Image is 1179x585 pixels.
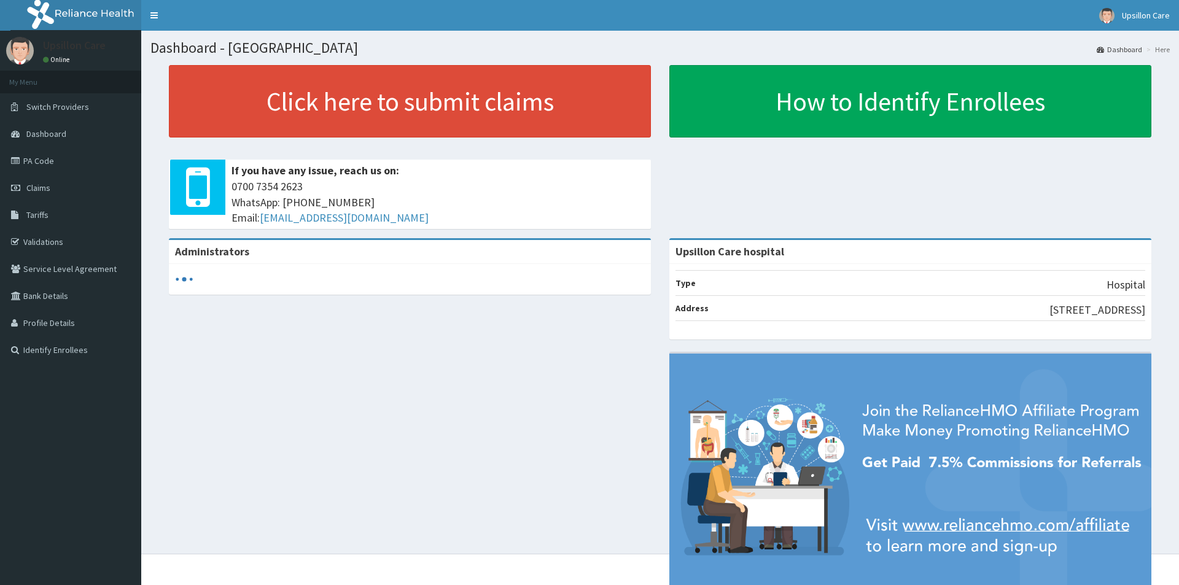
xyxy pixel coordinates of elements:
span: Claims [26,182,50,193]
b: If you have any issue, reach us on: [232,163,399,177]
span: 0700 7354 2623 WhatsApp: [PHONE_NUMBER] Email: [232,179,645,226]
span: Tariffs [26,209,49,220]
a: How to Identify Enrollees [669,65,1151,138]
b: Type [675,277,696,289]
p: [STREET_ADDRESS] [1049,302,1145,318]
li: Here [1143,44,1170,55]
a: Dashboard [1097,44,1142,55]
span: Switch Providers [26,101,89,112]
img: User Image [1099,8,1115,23]
p: Hospital [1107,277,1145,293]
a: Online [43,55,72,64]
b: Administrators [175,244,249,258]
a: [EMAIL_ADDRESS][DOMAIN_NAME] [260,211,429,225]
strong: Upsillon Care hospital [675,244,784,258]
svg: audio-loading [175,270,193,289]
span: Dashboard [26,128,66,139]
p: Upsillon Care [43,40,106,51]
img: User Image [6,37,34,64]
span: Upsillon Care [1122,10,1170,21]
a: Click here to submit claims [169,65,651,138]
h1: Dashboard - [GEOGRAPHIC_DATA] [150,40,1170,56]
b: Address [675,303,709,314]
